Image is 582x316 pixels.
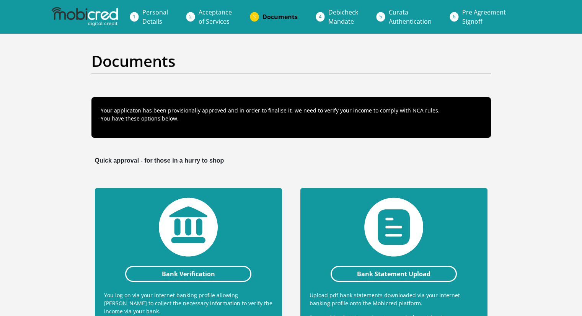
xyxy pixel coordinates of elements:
[462,8,506,26] span: Pre Agreement Signoff
[389,8,432,26] span: Curata Authentication
[383,5,438,29] a: CurataAuthentication
[104,291,273,315] p: You log on via your Internet banking profile allowing [PERSON_NAME] to collect the necessary info...
[331,266,457,282] a: Bank Statement Upload
[256,9,304,24] a: Documents
[159,197,218,257] img: bank-verification.png
[52,7,117,26] img: mobicred logo
[199,8,232,26] span: Acceptance of Services
[192,5,238,29] a: Acceptanceof Services
[142,8,168,26] span: Personal Details
[91,52,491,70] h2: Documents
[95,157,224,164] b: Quick approval - for those in a hurry to shop
[136,5,174,29] a: PersonalDetails
[364,197,423,257] img: statement-upload.png
[125,266,252,282] a: Bank Verification
[101,106,482,122] p: Your applicaton has been provisionally approved and in order to finalise it, we need to verify yo...
[262,13,298,21] span: Documents
[322,5,364,29] a: DebicheckMandate
[310,291,478,307] p: Upload pdf bank statements downloaded via your Internet banking profile onto the Mobicred platform.
[456,5,512,29] a: Pre AgreementSignoff
[328,8,358,26] span: Debicheck Mandate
